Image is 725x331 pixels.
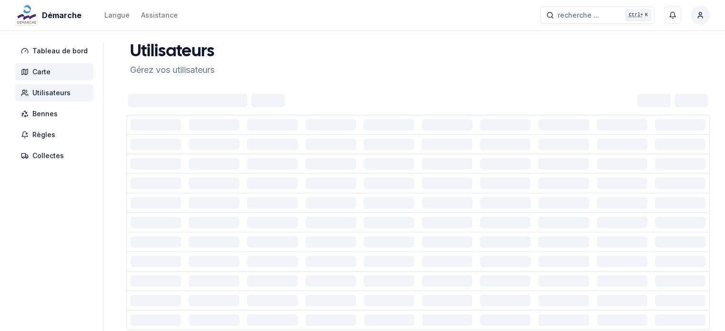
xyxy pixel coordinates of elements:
[15,147,97,164] a: Collectes
[540,7,654,24] button: recherche ...Ctrl+K
[15,105,97,122] a: Bennes
[15,126,97,143] a: Règles
[141,10,178,21] a: Assistance
[130,42,214,61] h1: Utilisateurs
[104,10,130,20] div: Langue
[32,88,71,98] span: Utilisateurs
[558,10,599,20] span: recherche ...
[42,10,82,21] span: Démarche
[32,151,64,160] span: Collectes
[104,10,130,21] button: Langue
[32,130,55,140] span: Règles
[32,67,51,77] span: Carte
[130,63,214,77] p: Gérez vos utilisateurs
[15,4,38,27] img: Démarche Logo
[32,109,58,119] span: Bennes
[15,63,97,80] a: Carte
[15,42,97,60] a: Tableau de bord
[15,84,97,101] a: Utilisateurs
[32,46,88,56] span: Tableau de bord
[15,10,85,21] a: Démarche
